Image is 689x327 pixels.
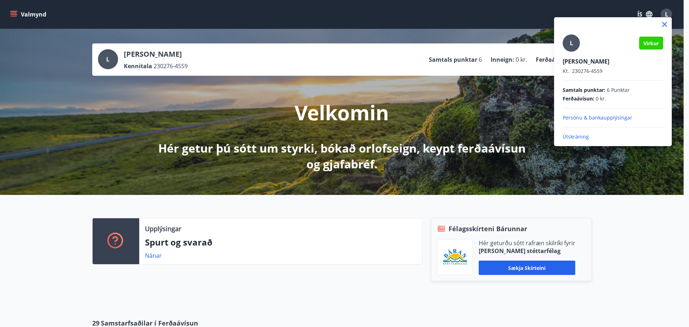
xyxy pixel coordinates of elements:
p: 230276-4559 [563,67,663,75]
p: Persónu & bankaupplýsingar [563,114,663,121]
span: Ferðaávísun : [563,95,594,102]
span: L [570,39,573,47]
p: [PERSON_NAME] [563,57,663,65]
p: Útskráning [563,133,663,140]
span: Kt. [563,67,569,74]
span: 6 Punktar [607,87,630,94]
span: Samtals punktar : [563,87,605,94]
span: Virkur [643,40,659,47]
span: 0 kr. [596,95,606,102]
